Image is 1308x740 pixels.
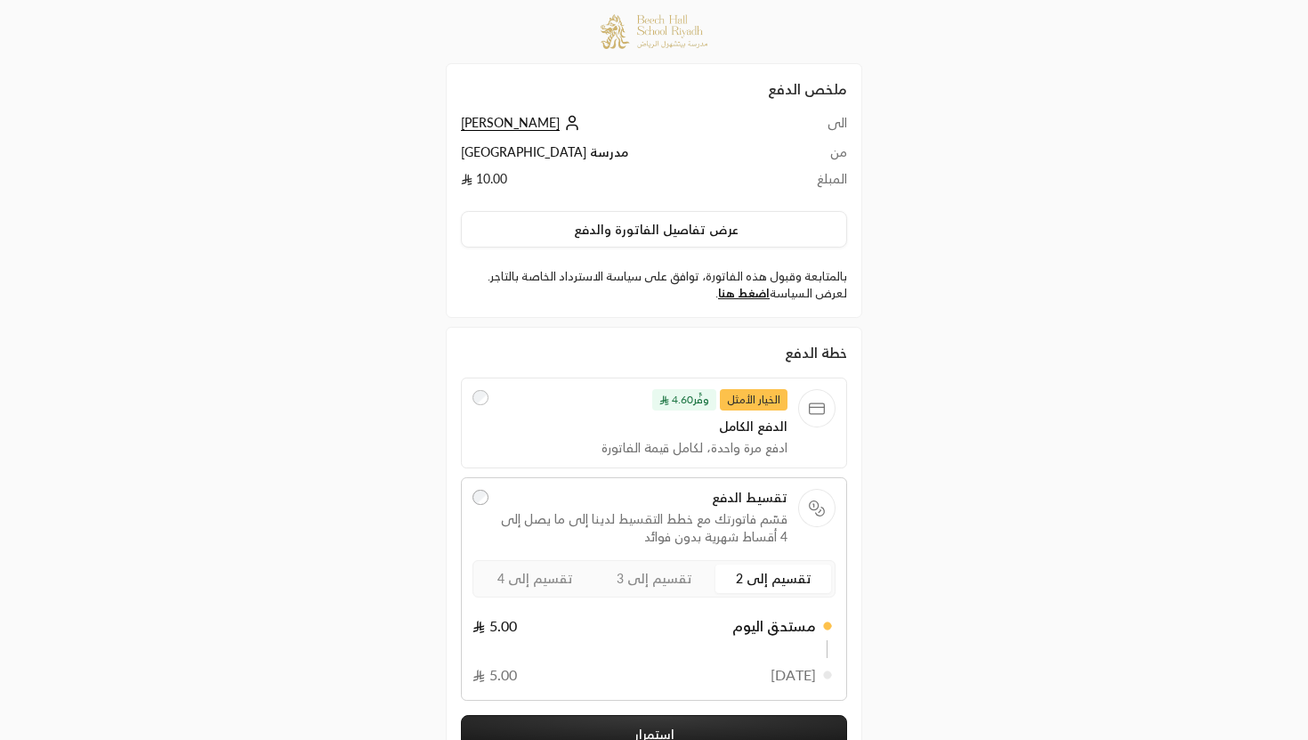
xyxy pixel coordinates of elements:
span: تقسيم إلى 3 [617,571,692,586]
span: ادفع مرة واحدة، لكامل قيمة الفاتورة [499,439,788,457]
span: وفَّر 4.60 [652,389,716,411]
span: تقسيم إلى 2 [736,571,811,586]
span: الدفع الكامل [499,418,788,435]
img: Company Logo [601,14,707,49]
span: تقسيم إلى 4 [497,571,573,586]
td: 10.00 [461,170,788,197]
div: خطة الدفع [461,342,847,363]
span: تقسيط الدفع [499,489,788,507]
span: قسّم فاتورتك مع خطط التقسيط لدينا إلى ما يصل إلى 4 أقساط شهرية بدون فوائد [499,510,788,546]
span: مستحق اليوم [732,615,816,637]
span: 5.00 [472,664,517,686]
td: المبلغ [788,170,847,197]
input: تقسيط الدفعقسّم فاتورتك مع خطط التقسيط لدينا إلى ما يصل إلى 4 أقساط شهرية بدون فوائد [472,490,488,506]
td: مدرسة [GEOGRAPHIC_DATA] [461,143,788,170]
span: 5.00 [472,615,517,637]
button: عرض تفاصيل الفاتورة والدفع [461,211,847,248]
a: [PERSON_NAME] [461,115,585,130]
a: اضغط هنا [718,286,770,300]
td: من [788,143,847,170]
span: [PERSON_NAME] [461,115,560,131]
span: [DATE] [771,664,816,686]
td: الى [788,114,847,143]
input: الخيار الأمثلوفَّر4.60 الدفع الكاملادفع مرة واحدة، لكامل قيمة الفاتورة [472,390,488,406]
h2: ملخص الدفع [461,78,847,100]
span: الخيار الأمثل [720,389,787,411]
label: بالمتابعة وقبول هذه الفاتورة، توافق على سياسة الاسترداد الخاصة بالتاجر. لعرض السياسة . [461,268,847,303]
